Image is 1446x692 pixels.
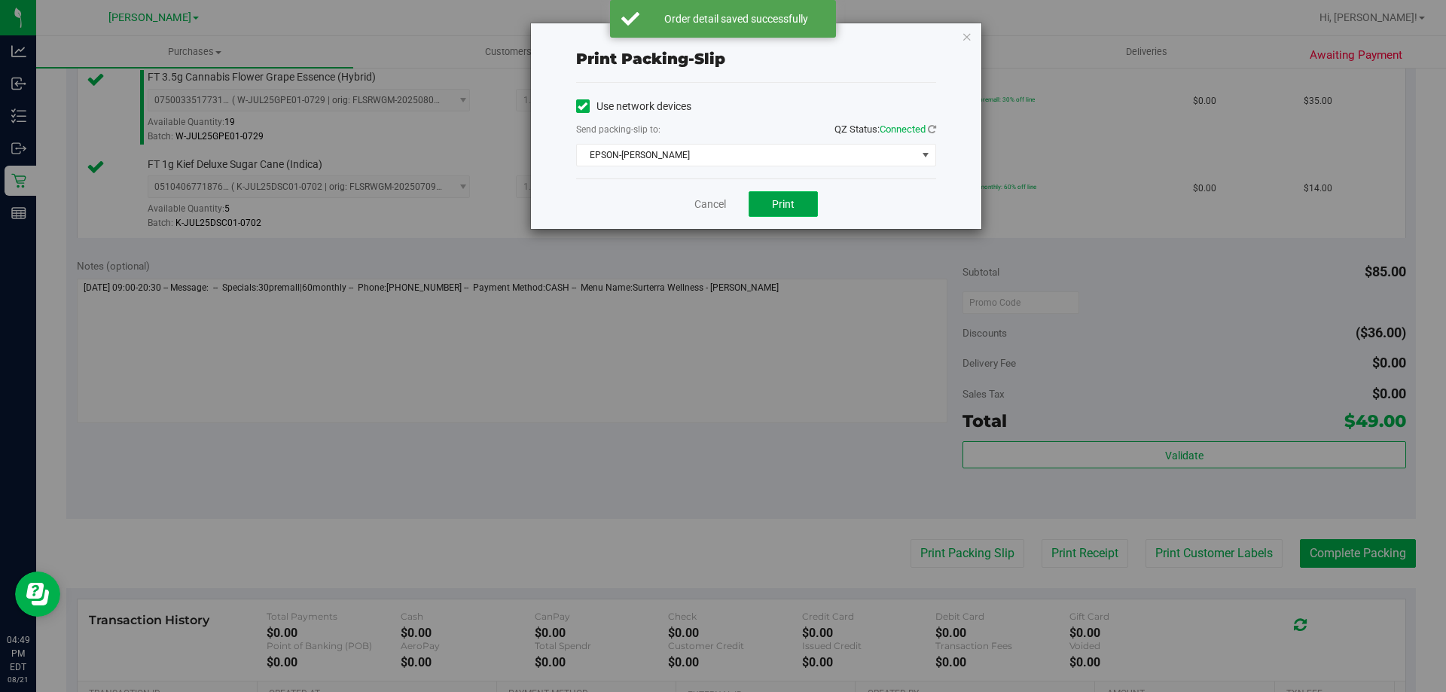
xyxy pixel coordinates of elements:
[15,572,60,617] iframe: Resource center
[576,123,660,136] label: Send packing-slip to:
[648,11,825,26] div: Order detail saved successfully
[772,198,795,210] span: Print
[694,197,726,212] a: Cancel
[834,123,936,135] span: QZ Status:
[749,191,818,217] button: Print
[880,123,926,135] span: Connected
[576,50,725,68] span: Print packing-slip
[916,145,935,166] span: select
[576,99,691,114] label: Use network devices
[577,145,917,166] span: EPSON-[PERSON_NAME]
